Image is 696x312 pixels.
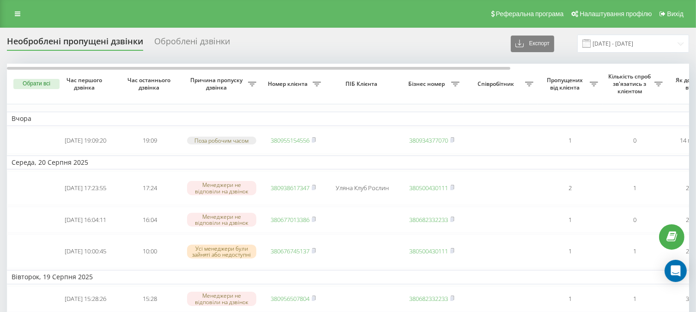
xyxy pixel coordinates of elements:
[154,36,230,51] div: Оброблені дзвінки
[538,128,603,154] td: 1
[271,294,309,303] a: 380956507804
[125,77,175,91] span: Час останнього дзвінка
[603,207,667,233] td: 0
[53,286,118,312] td: [DATE] 15:28:26
[496,10,564,18] span: Реферальна програма
[118,171,182,205] td: 17:24
[266,80,313,88] span: Номер клієнта
[409,294,448,303] a: 380682332233
[538,286,603,312] td: 1
[607,73,654,95] span: Кількість спроб зв'язатись з клієнтом
[53,207,118,233] td: [DATE] 16:04:11
[409,216,448,224] a: 380682332233
[538,171,603,205] td: 2
[409,247,448,255] a: 380500430111
[538,207,603,233] td: 1
[187,77,248,91] span: Причина пропуску дзвінка
[665,260,687,282] div: Open Intercom Messenger
[7,36,143,51] div: Необроблені пропущені дзвінки
[61,77,110,91] span: Час першого дзвінка
[404,80,451,88] span: Бізнес номер
[187,137,256,144] div: Поза робочим часом
[333,80,392,88] span: ПІБ Клієнта
[667,10,684,18] span: Вихід
[469,80,525,88] span: Співробітник
[187,181,256,195] div: Менеджери не відповіли на дзвінок
[53,128,118,154] td: [DATE] 19:09:20
[409,136,448,144] a: 380934377070
[53,234,118,268] td: [DATE] 10:00:45
[326,171,399,205] td: Уляна Клуб Рослин
[603,171,667,205] td: 1
[603,286,667,312] td: 1
[580,10,652,18] span: Налаштування профілю
[118,207,182,233] td: 16:04
[13,79,60,89] button: Обрати всі
[271,216,309,224] a: 380677013386
[543,77,590,91] span: Пропущених від клієнта
[118,128,182,154] td: 19:09
[118,234,182,268] td: 10:00
[603,234,667,268] td: 1
[538,234,603,268] td: 1
[53,171,118,205] td: [DATE] 17:23:55
[271,136,309,144] a: 380955154556
[271,247,309,255] a: 380676745137
[603,128,667,154] td: 0
[271,184,309,192] a: 380938617347
[187,245,256,258] div: Усі менеджери були зайняті або недоступні
[118,286,182,312] td: 15:28
[409,184,448,192] a: 380500430111
[511,36,554,52] button: Експорт
[187,292,256,306] div: Менеджери не відповіли на дзвінок
[187,213,256,227] div: Менеджери не відповіли на дзвінок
